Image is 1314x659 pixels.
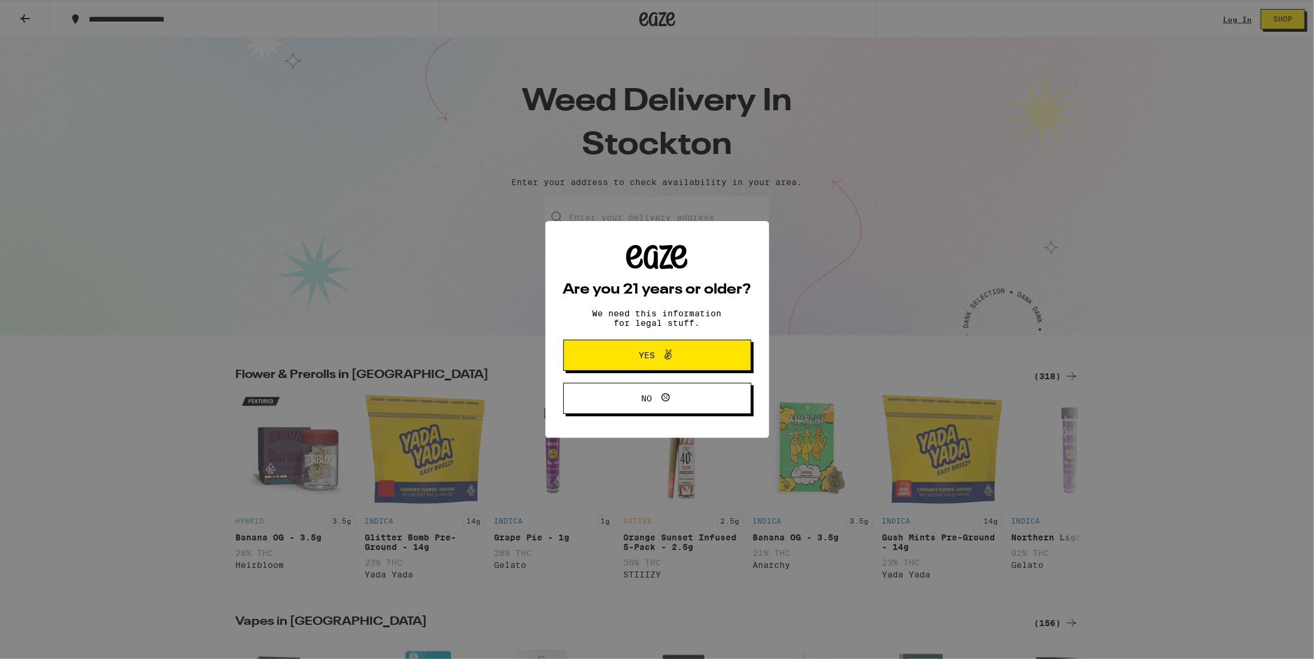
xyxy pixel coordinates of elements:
button: Yes [563,340,751,371]
p: We need this information for legal stuff. [582,309,732,328]
h2: Are you 21 years or older? [563,283,751,297]
span: Hi. Need any help? [7,8,86,18]
span: No [642,394,653,403]
span: Yes [639,351,655,359]
button: No [563,383,751,414]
